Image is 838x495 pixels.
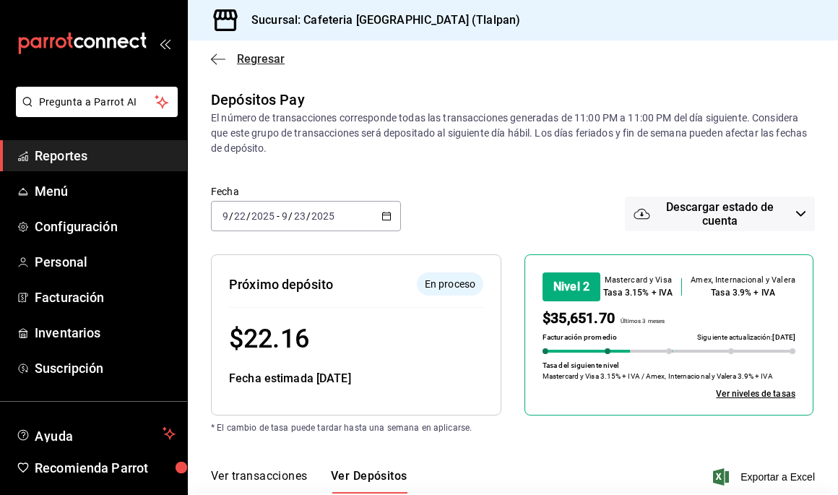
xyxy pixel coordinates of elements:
[229,275,333,294] div: Próximo depósito
[35,146,176,165] span: Reportes
[35,217,176,236] span: Configuración
[603,286,673,299] div: Tasa 3.15% + IVA
[543,272,600,301] div: Nivel 2
[543,332,617,343] p: Facturación promedio
[35,288,176,307] span: Facturación
[691,286,795,299] div: Tasa 3.9% + IVA
[306,210,311,222] span: /
[211,469,308,494] button: Ver transacciones
[543,309,615,327] span: $35,651.70
[331,469,407,494] button: Ver Depósitos
[35,323,176,343] span: Inventarios
[35,458,176,478] span: Recomienda Parrot
[229,370,483,387] div: Fecha estimada [DATE]
[211,89,305,111] div: Depósitos Pay
[716,387,795,400] a: Ver todos los niveles de tasas
[603,275,673,287] div: Mastercard y Visa
[650,200,790,228] span: Descargar estado de cuenta
[615,317,665,329] p: Últimos 3 meses
[35,181,176,201] span: Menú
[211,469,407,494] div: navigation tabs
[237,52,285,66] span: Regresar
[543,371,773,382] p: Mastercard y Visa 3.15% + IVA / Amex, Internacional y Valera 3.9% + IVA
[229,210,233,222] span: /
[211,186,401,197] label: Fecha
[10,105,178,120] a: Pregunta a Parrot AI
[246,210,251,222] span: /
[772,333,795,341] span: [DATE]
[281,210,288,222] input: --
[691,275,795,287] div: Amex, Internacional y Valera
[288,210,293,222] span: /
[240,12,520,29] h3: Sucursal: Cafeteria [GEOGRAPHIC_DATA] (Tlalpan)
[311,210,335,222] input: ----
[39,95,155,110] span: Pregunta a Parrot AI
[35,358,176,378] span: Suscripción
[293,210,306,222] input: --
[417,272,483,296] div: El depósito aún no se ha enviado a tu cuenta bancaria.
[188,398,472,434] div: * El cambio de tasa puede tardar hasta una semana en aplicarse.
[419,277,481,292] span: En proceso
[277,210,280,222] span: -
[716,468,815,486] button: Exportar a Excel
[697,332,795,343] p: Siguiente actualización:
[35,252,176,272] span: Personal
[229,324,309,354] span: $ 22.16
[233,210,246,222] input: --
[35,425,157,442] span: Ayuda
[16,87,178,117] button: Pregunta a Parrot AI
[625,197,815,231] button: Descargar estado de cuenta
[211,52,285,66] button: Regresar
[211,111,815,156] div: El número de transacciones corresponde todas las transacciones generadas de 11:00 PM a 11:00 PM d...
[251,210,275,222] input: ----
[543,360,619,371] p: Tasa del siguiente nivel
[222,210,229,222] input: --
[159,38,170,49] button: open_drawer_menu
